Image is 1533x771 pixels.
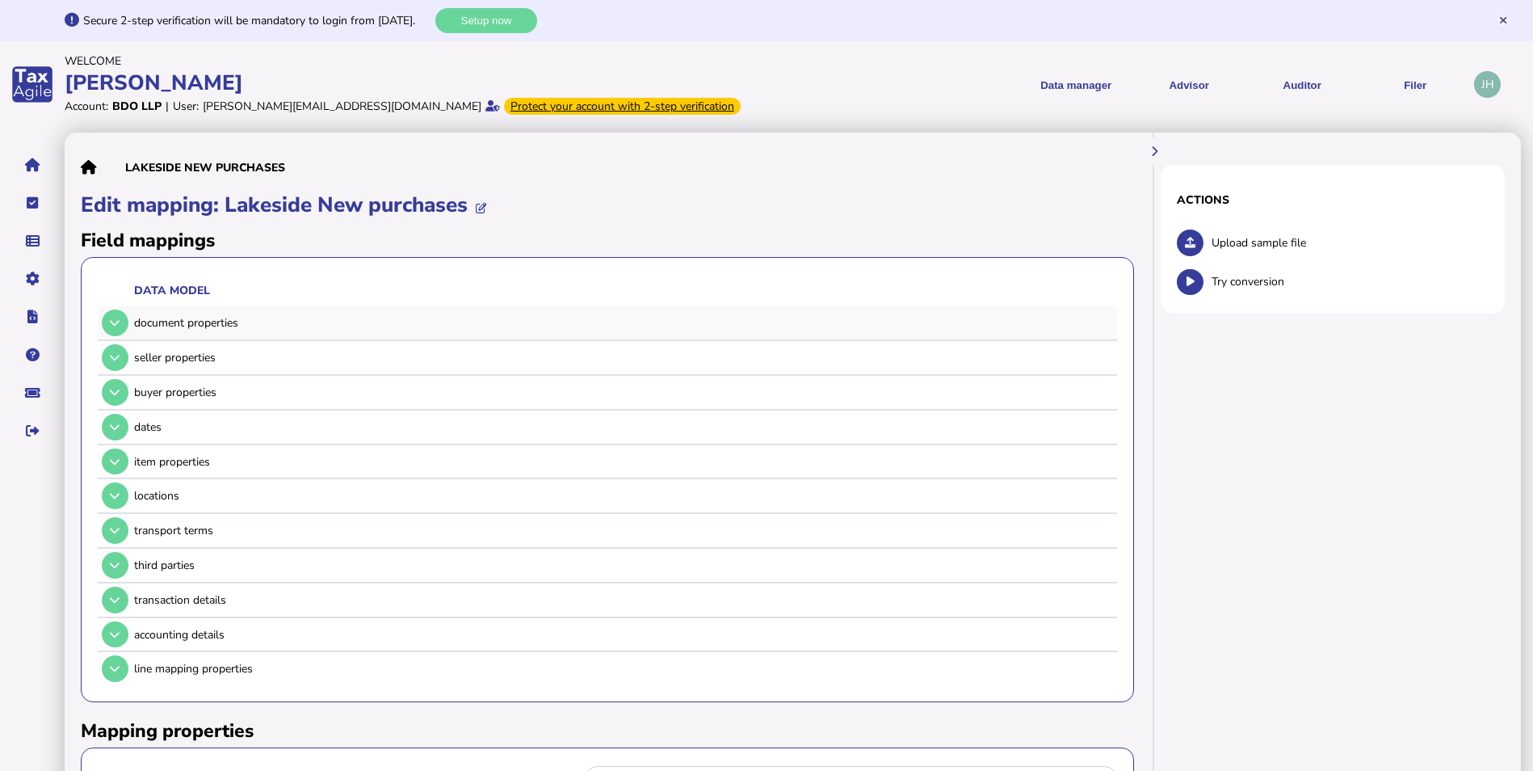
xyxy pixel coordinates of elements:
button: Hide message [1497,15,1509,26]
button: Open [102,655,128,682]
div: User: [173,99,199,114]
h1: Actions [1177,192,1489,208]
div: Account: [65,99,108,114]
h1: Edit mapping: Lakeside New purchases [81,191,1134,224]
div: seller properties [134,350,1111,365]
span: Upload sample file [1212,235,1489,251]
button: Setup now [435,8,537,33]
button: Open [102,414,128,440]
div: transport terms [134,523,1111,538]
button: Open [102,344,128,371]
button: Home [15,148,49,182]
div: item properties [134,454,1111,470]
div: Secure 2-step verification will be mandatory to login from [DATE]. [83,13,431,28]
button: Raise a support ticket [15,376,49,410]
div: [PERSON_NAME][EMAIL_ADDRESS][DOMAIN_NAME] [203,99,481,114]
div: | [166,99,169,114]
div: buyer properties [134,385,1111,400]
button: Shows a dropdown of VAT Advisor options [1138,65,1240,104]
button: Filer [1364,65,1466,104]
button: Test conversion. [1177,269,1203,296]
div: BDO LLP [112,99,162,114]
button: Sign out [15,414,49,448]
div: accounting details [134,627,1111,642]
div: line mapping properties [134,661,1111,676]
button: Open [102,482,128,509]
button: Tasks [15,186,49,220]
button: Open [102,587,128,613]
button: Open [102,621,128,648]
th: Data model [133,282,1112,299]
div: Profile settings [1474,71,1501,98]
button: Auditor [1251,65,1353,104]
div: Lakeside New purchases [125,160,285,175]
div: [PERSON_NAME] [65,69,762,97]
i: Email verified [485,100,500,112]
h2: Field mappings [81,228,1134,253]
button: Open [102,310,128,336]
button: Edit mapping name [468,195,494,221]
div: locations [134,488,1111,503]
div: Welcome [65,53,762,69]
button: Developer hub links [15,300,49,334]
div: dates [134,419,1111,435]
button: Shows a dropdown of Data manager options [1025,65,1127,104]
div: From Oct 1, 2025, 2-step verification will be required to login. Set it up now... [504,98,741,115]
button: Hide [1141,137,1168,164]
div: document properties [134,315,1111,331]
i: Data manager [26,241,40,242]
button: Data manager [15,224,49,258]
div: transaction details [134,592,1111,608]
button: Open [102,552,128,579]
button: Open [102,517,128,544]
h2: Mapping properties [81,718,1134,744]
menu: navigate products [770,65,1467,104]
span: Try conversion [1212,274,1489,289]
button: Help pages [15,338,49,372]
button: Upload sample file. [1177,230,1203,256]
div: third parties [134,558,1111,573]
button: Manage settings [15,262,49,296]
button: Open [102,449,128,475]
button: Open [102,379,128,406]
